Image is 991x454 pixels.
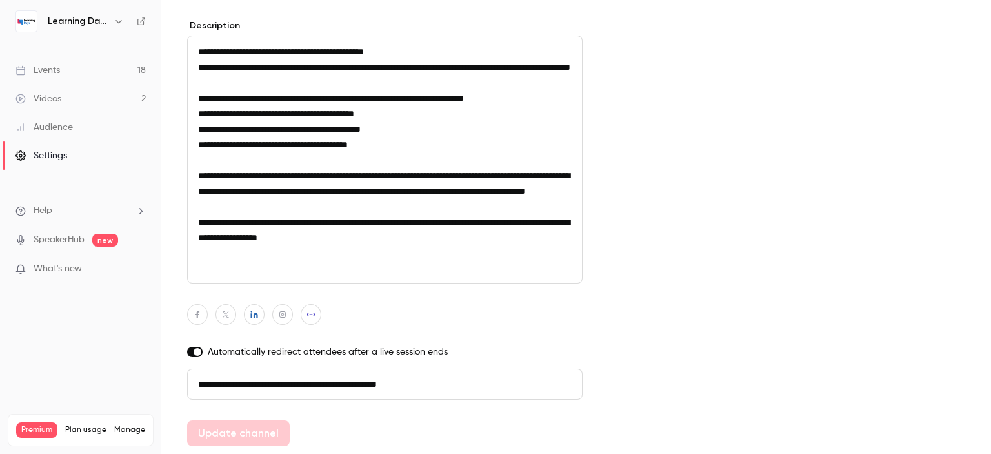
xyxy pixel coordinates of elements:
[34,204,52,218] span: Help
[187,346,583,358] label: Automatically redirect attendees after a live session ends
[16,11,37,32] img: Learning Days
[48,15,108,28] h6: Learning Days
[66,76,99,85] div: Domaine
[15,204,146,218] li: help-dropdown-opener
[34,34,146,44] div: Domaine: [DOMAIN_NAME]
[114,425,145,435] a: Manage
[161,76,197,85] div: Mots-clés
[65,425,106,435] span: Plan usage
[34,262,82,276] span: What's new
[34,233,85,247] a: SpeakerHub
[21,34,31,44] img: website_grey.svg
[16,422,57,438] span: Premium
[15,121,73,134] div: Audience
[130,263,146,275] iframe: Noticeable Trigger
[15,92,61,105] div: Videos
[15,64,60,77] div: Events
[187,19,583,32] label: Description
[146,75,157,85] img: tab_keywords_by_traffic_grey.svg
[36,21,63,31] div: v 4.0.25
[92,234,118,247] span: new
[52,75,63,85] img: tab_domain_overview_orange.svg
[21,21,31,31] img: logo_orange.svg
[15,149,67,162] div: Settings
